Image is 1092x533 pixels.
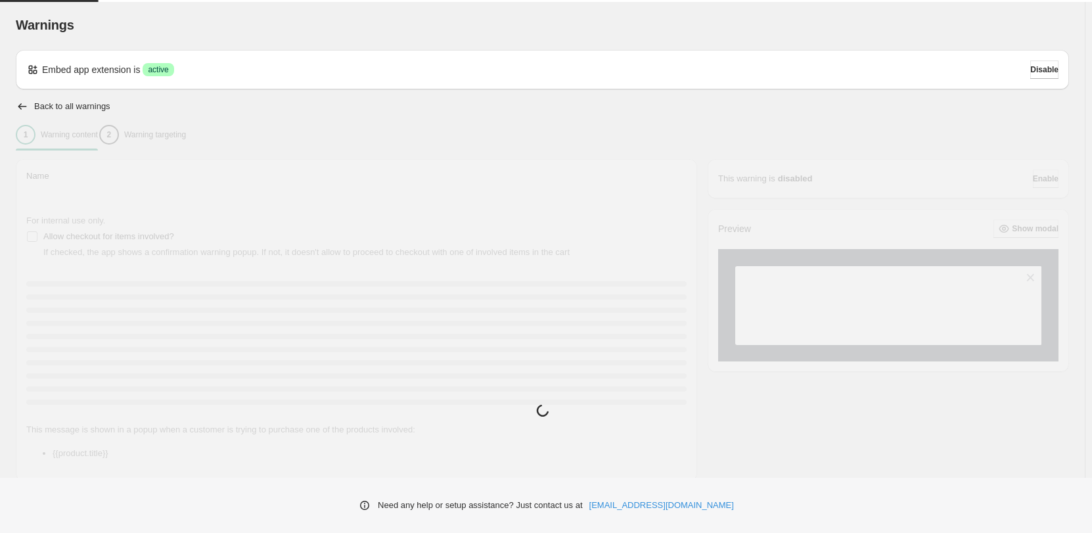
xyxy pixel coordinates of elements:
a: [EMAIL_ADDRESS][DOMAIN_NAME] [589,499,734,512]
span: Warnings [16,18,74,32]
span: Disable [1030,64,1058,75]
button: Disable [1030,60,1058,79]
span: active [148,64,168,75]
p: Embed app extension is [42,63,140,76]
h2: Back to all warnings [34,101,110,112]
